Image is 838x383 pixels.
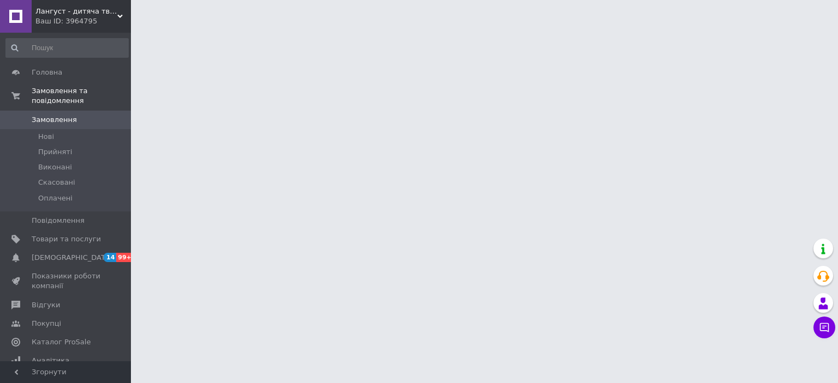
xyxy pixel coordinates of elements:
input: Пошук [5,38,129,58]
span: Скасовані [38,178,75,187]
span: Прийняті [38,147,72,157]
span: Головна [32,68,62,77]
span: Товари та послуги [32,234,101,244]
span: [DEMOGRAPHIC_DATA] [32,253,112,263]
span: Покупці [32,319,61,329]
span: Показники роботи компанії [32,271,101,291]
span: Повідомлення [32,216,85,226]
button: Чат з покупцем [813,317,835,338]
div: Ваш ID: 3964795 [35,16,131,26]
span: Каталог ProSale [32,337,91,347]
span: Замовлення та повідомлення [32,86,131,106]
span: 14 [104,253,116,262]
span: Замовлення [32,115,77,125]
span: Виконані [38,162,72,172]
span: Оплачені [38,193,73,203]
span: Лангуст - дитяча творчість [35,7,117,16]
span: Нові [38,132,54,142]
span: Відгуки [32,300,60,310]
span: Аналітика [32,356,69,366]
span: 99+ [116,253,134,262]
